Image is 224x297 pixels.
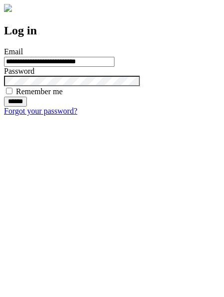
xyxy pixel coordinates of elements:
[4,47,23,56] label: Email
[4,107,77,115] a: Forgot your password?
[4,4,12,12] img: logo-4e3dc11c47720685a147b03b5a06dd966a58ff35d612b21f08c02c0306f2b779.png
[4,67,34,75] label: Password
[4,24,220,37] h2: Log in
[16,87,63,96] label: Remember me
